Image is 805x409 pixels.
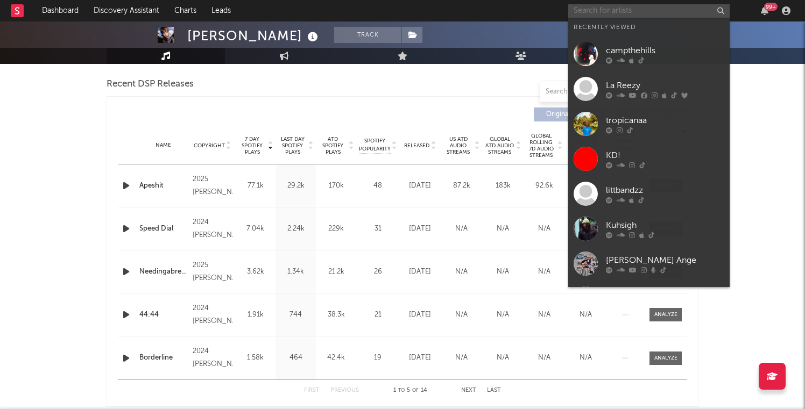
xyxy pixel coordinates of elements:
input: Search for artists [568,4,730,18]
div: 21.2k [319,267,354,277]
div: N/A [568,353,604,363]
div: 2.24k [278,224,313,234]
div: 31 [359,224,397,234]
div: 464 [278,353,313,363]
div: 77.1k [238,181,273,191]
button: Last [487,388,501,393]
a: Needingabreak [139,267,187,277]
div: 744 [278,310,313,320]
div: N/A [526,267,562,277]
div: 21 [359,310,397,320]
div: Kuhsigh [606,219,724,232]
span: ATD Spotify Plays [319,136,347,155]
div: 3.62k [238,267,273,277]
div: 170k [319,181,354,191]
input: Search by song name or URL [540,88,654,96]
div: [DATE] [402,353,438,363]
div: 1.58k [238,353,273,363]
div: N/A [443,224,479,234]
div: N/A [485,267,521,277]
button: Next [461,388,476,393]
span: to [398,388,405,393]
a: 44:44 [139,310,187,320]
div: Recently Viewed [574,21,724,34]
div: 99 + [764,3,778,11]
div: N/A [526,353,562,363]
div: N/A [526,310,562,320]
div: [DATE] [402,224,438,234]
a: campthehills [568,37,730,71]
span: Spotify Popularity [359,137,391,153]
span: Global Rolling 7D Audio Streams [526,133,556,159]
div: 42.4k [319,353,354,363]
button: Track [334,27,401,43]
div: N/A [568,267,604,277]
div: [DATE] [402,310,438,320]
a: Borderline [139,353,187,363]
div: 29.2k [278,181,313,191]
div: 87.2k [443,181,479,191]
div: N/A [526,224,562,234]
a: Speed Dial [139,224,187,234]
div: 2025 [PERSON_NAME] [193,173,232,199]
div: 7.04k [238,224,273,234]
span: Recent DSP Releases [107,78,194,91]
span: Released [404,142,429,149]
div: [PERSON_NAME] Ange [606,254,724,267]
div: 19 [359,353,397,363]
div: 2024 [PERSON_NAME] [193,216,232,242]
div: N/A [568,310,604,320]
div: 2025 [PERSON_NAME] [193,259,232,285]
span: US ATD Audio Streams [443,136,473,155]
div: N/A [485,353,521,363]
div: 2024 [PERSON_NAME] [193,345,232,371]
button: 99+ [761,6,768,15]
a: KD! [568,141,730,176]
div: N/A [443,353,479,363]
div: [PERSON_NAME] [187,27,321,45]
span: Last Day Spotify Plays [278,136,307,155]
div: 229k [319,224,354,234]
div: N/A [485,310,521,320]
a: tropicanaa [568,106,730,141]
div: 92.6k [526,181,562,191]
div: 1.91k [238,310,273,320]
div: KD! [606,149,724,162]
div: [DATE] [402,267,438,277]
div: 183k [485,181,521,191]
span: 7 Day Spotify Plays [238,136,266,155]
span: Copyright [194,142,225,149]
div: Name [139,141,187,149]
div: 2024 [PERSON_NAME] [193,302,232,328]
div: La Reezy [606,79,724,92]
button: Originals(14) [534,107,606,121]
div: [DATE] [402,181,438,191]
a: La Reezy [568,71,730,106]
a: Kuhsigh [568,211,730,246]
div: N/A [443,310,479,320]
div: 1 5 14 [380,384,440,397]
div: N/A [485,224,521,234]
a: [PERSON_NAME] Ange [568,246,730,281]
a: yobryy [568,281,730,316]
div: N/A [568,224,604,234]
div: <5% [568,181,604,191]
div: tropicanaa [606,114,724,127]
span: Estimated % Playlist Streams Last Day [568,133,597,159]
div: littbandzz [606,184,724,197]
div: 38.3k [319,310,354,320]
div: campthehills [606,44,724,57]
button: Previous [330,388,359,393]
div: 26 [359,267,397,277]
a: littbandzz [568,176,730,211]
span: Global ATD Audio Streams [485,136,514,155]
div: 1.34k [278,267,313,277]
span: Originals ( 14 ) [541,111,590,118]
button: First [304,388,320,393]
a: Apeshit [139,181,187,191]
